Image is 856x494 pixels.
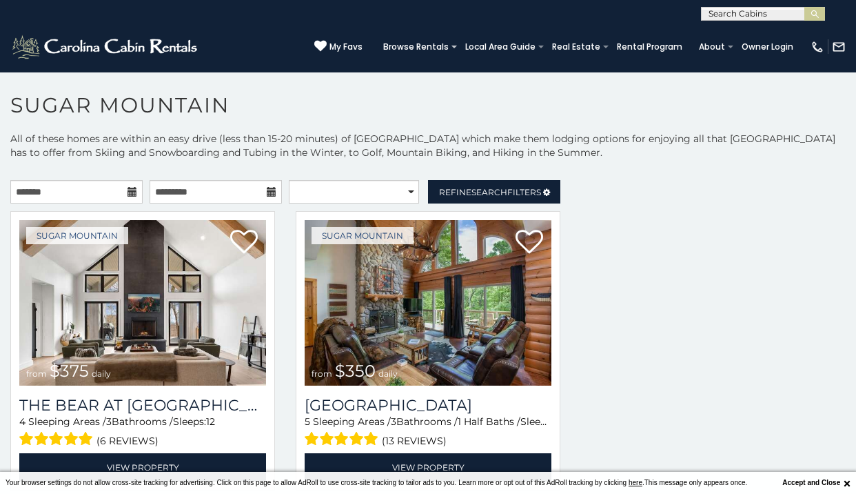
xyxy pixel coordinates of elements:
a: Browse Rentals [376,37,456,57]
span: This message only appears once. [644,479,748,486]
span: 3 [391,415,396,428]
span: (6 reviews) [96,432,159,450]
span: $375 [50,361,89,381]
a: Sugar Mountain [312,227,414,244]
span: 5 [305,415,310,428]
a: My Favs [314,40,363,54]
span: daily [92,368,111,379]
a: Rental Program [610,37,689,57]
img: Grouse Moor Lodge [305,220,551,386]
a: View Property [19,453,266,482]
span: Accept and Close [782,479,840,486]
a: Grouse Moor Lodge from $350 daily [305,220,551,386]
span: My Favs [329,41,363,53]
a: Add to favorites [230,228,258,257]
span: 12 [206,415,215,428]
a: About [692,37,732,57]
div: Sleeping Areas / Bathrooms / Sleeps: [305,415,551,450]
a: RefineSearchFilters [428,180,560,204]
a: The Bear At Sugar Mountain from $375 daily [19,220,266,386]
img: phone-regular-white.png [811,40,824,54]
span: (13 reviews) [382,432,447,450]
a: Real Estate [545,37,607,57]
a: Add to favorites [516,228,543,257]
a: [GEOGRAPHIC_DATA] [305,396,551,415]
a: Learn more and opt out. [629,479,642,486]
span: 4 [19,415,26,428]
img: mail-regular-white.png [832,40,846,54]
a: The Bear At [GEOGRAPHIC_DATA] [19,396,266,415]
span: Refine Filters [439,187,541,197]
a: Sugar Mountain [26,227,128,244]
img: White-1-2.png [10,33,201,61]
span: 1 Half Baths / [458,415,520,428]
span: Search [471,187,507,197]
span: from [26,368,47,379]
a: View Property [305,453,551,482]
a: Local Area Guide [458,37,542,57]
span: daily [378,368,398,379]
div: Sleeping Areas / Bathrooms / Sleeps: [19,415,266,450]
span: 3 [106,415,112,428]
span: from [312,368,332,379]
a: Owner Login [735,37,800,57]
h3: Grouse Moor Lodge [305,396,551,415]
img: The Bear At Sugar Mountain [19,220,266,386]
span: $350 [335,361,376,381]
h3: The Bear At Sugar Mountain [19,396,266,415]
span: Your browser settings do not allow cross-site tracking for advertising. Click on this page to all... [6,479,626,486]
